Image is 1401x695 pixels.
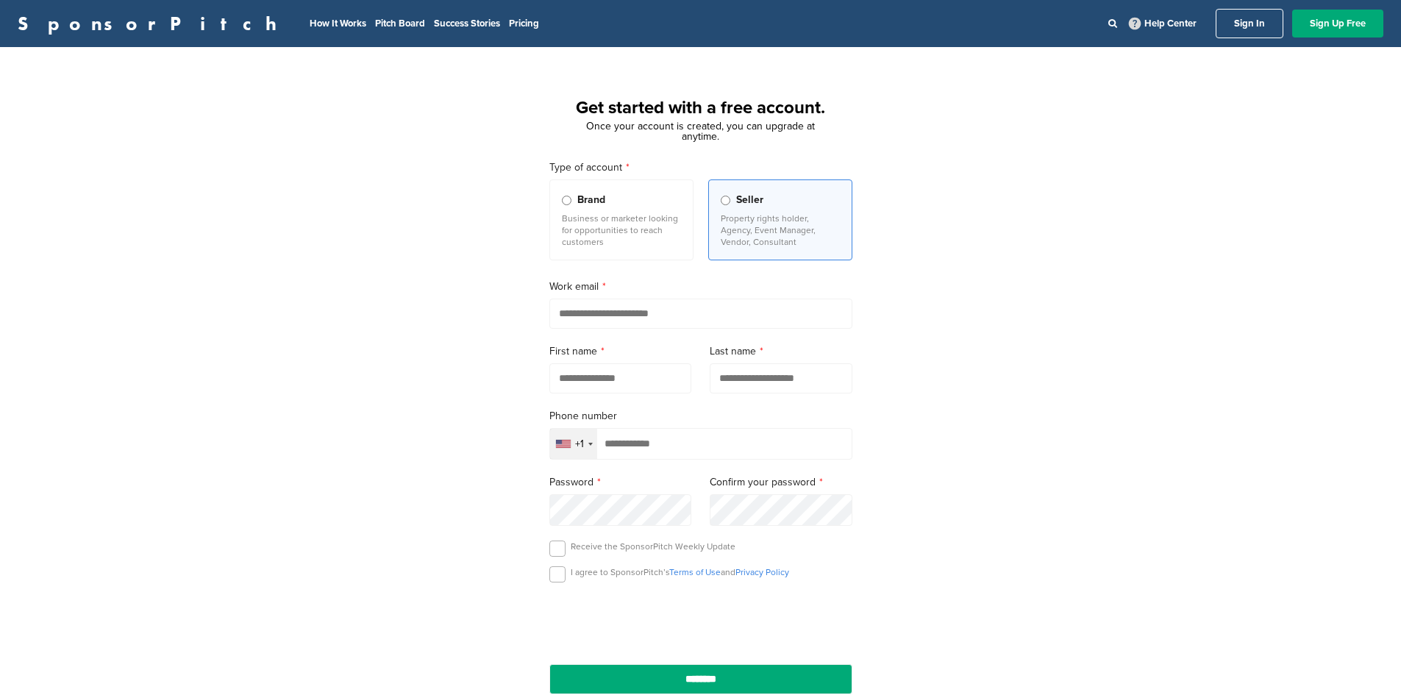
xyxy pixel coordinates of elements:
[617,599,785,643] iframe: reCAPTCHA
[375,18,425,29] a: Pitch Board
[1126,15,1199,32] a: Help Center
[434,18,500,29] a: Success Stories
[571,566,789,578] p: I agree to SponsorPitch’s and
[549,279,852,295] label: Work email
[721,196,730,205] input: Seller Property rights holder, Agency, Event Manager, Vendor, Consultant
[549,343,692,360] label: First name
[735,567,789,577] a: Privacy Policy
[571,541,735,552] p: Receive the SponsorPitch Weekly Update
[1216,9,1283,38] a: Sign In
[310,18,366,29] a: How It Works
[721,213,840,248] p: Property rights holder, Agency, Event Manager, Vendor, Consultant
[710,474,852,491] label: Confirm your password
[562,196,571,205] input: Brand Business or marketer looking for opportunities to reach customers
[1292,10,1383,38] a: Sign Up Free
[532,95,870,121] h1: Get started with a free account.
[549,160,852,176] label: Type of account
[575,439,584,449] div: +1
[586,120,815,143] span: Once your account is created, you can upgrade at anytime.
[549,408,852,424] label: Phone number
[549,474,692,491] label: Password
[577,192,605,208] span: Brand
[710,343,852,360] label: Last name
[18,14,286,33] a: SponsorPitch
[550,429,597,459] div: Selected country
[509,18,539,29] a: Pricing
[562,213,681,248] p: Business or marketer looking for opportunities to reach customers
[669,567,721,577] a: Terms of Use
[736,192,763,208] span: Seller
